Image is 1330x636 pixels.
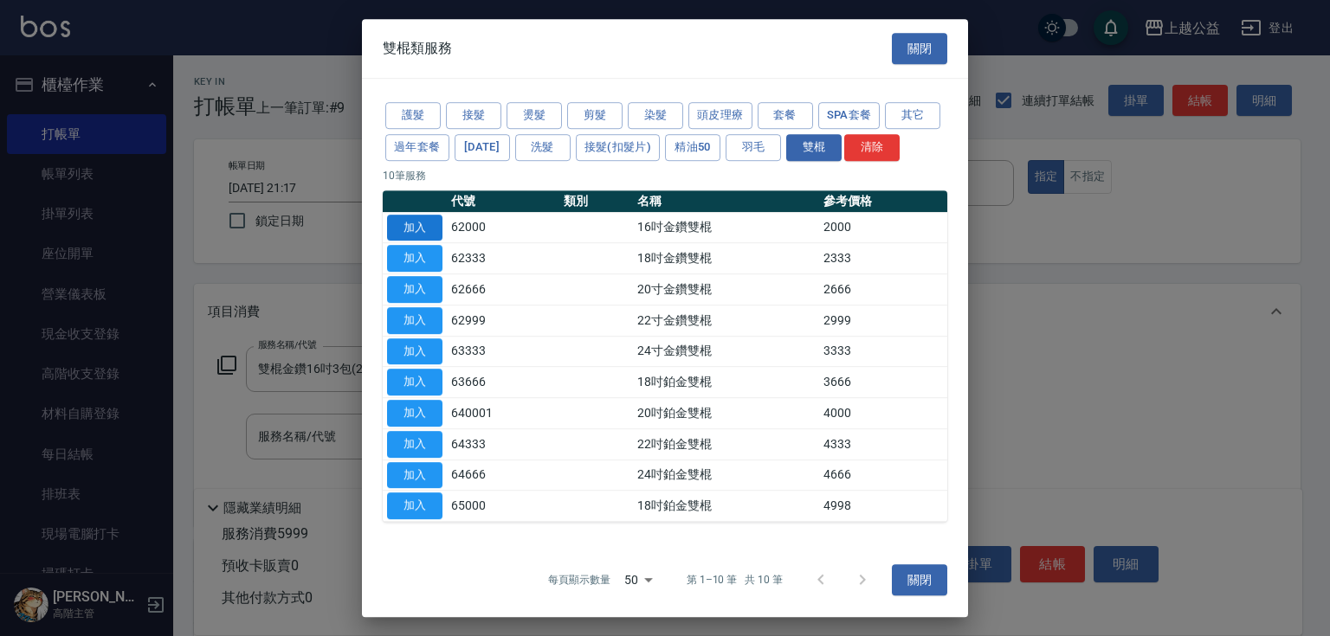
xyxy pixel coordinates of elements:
[387,215,442,241] button: 加入
[885,102,940,129] button: 其它
[515,134,571,161] button: 洗髮
[819,305,947,336] td: 2999
[633,398,819,429] td: 20吋鉑金雙棍
[447,459,559,491] td: 64666
[387,462,442,489] button: 加入
[892,33,947,65] button: 關閉
[576,134,661,161] button: 接髮(扣髮片)
[819,212,947,243] td: 2000
[447,212,559,243] td: 62000
[819,367,947,398] td: 3666
[688,102,752,129] button: 頭皮理療
[633,336,819,367] td: 24寸金鑽雙棍
[455,134,510,161] button: [DATE]
[819,336,947,367] td: 3333
[892,564,947,596] button: 關閉
[819,491,947,522] td: 4998
[385,102,441,129] button: 護髮
[385,134,449,161] button: 過年套餐
[819,243,947,274] td: 2333
[633,212,819,243] td: 16吋金鑽雙棍
[633,428,819,459] td: 22吋鉑金雙棍
[387,338,442,365] button: 加入
[633,243,819,274] td: 18吋金鑽雙棍
[633,491,819,522] td: 18吋鉑金雙棍
[548,572,610,588] p: 每頁顯示數量
[383,40,452,57] span: 雙棍類服務
[559,190,633,213] th: 類別
[844,134,900,161] button: 清除
[819,190,947,213] th: 參考價格
[786,134,842,161] button: 雙棍
[447,274,559,305] td: 62666
[447,428,559,459] td: 64333
[567,102,623,129] button: 剪髮
[447,190,559,213] th: 代號
[687,572,783,588] p: 第 1–10 筆 共 10 筆
[628,102,683,129] button: 染髮
[819,428,947,459] td: 4333
[387,307,442,334] button: 加入
[818,102,881,129] button: SPA套餐
[447,243,559,274] td: 62333
[633,305,819,336] td: 22寸金鑽雙棍
[446,102,501,129] button: 接髮
[387,369,442,395] button: 加入
[819,274,947,305] td: 2666
[633,190,819,213] th: 名稱
[447,305,559,336] td: 62999
[447,336,559,367] td: 63333
[383,168,947,183] p: 10 筆服務
[447,367,559,398] td: 63666
[633,274,819,305] td: 20寸金鑽雙棍
[633,459,819,491] td: 24吋鉑金雙棍
[819,398,947,429] td: 4000
[507,102,562,129] button: 燙髮
[387,431,442,458] button: 加入
[387,276,442,303] button: 加入
[819,459,947,491] td: 4666
[387,400,442,427] button: 加入
[758,102,813,129] button: 套餐
[617,556,659,603] div: 50
[387,492,442,519] button: 加入
[726,134,781,161] button: 羽毛
[665,134,720,161] button: 精油50
[387,245,442,272] button: 加入
[633,367,819,398] td: 18吋鉑金雙棍
[447,398,559,429] td: 640001
[447,491,559,522] td: 65000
